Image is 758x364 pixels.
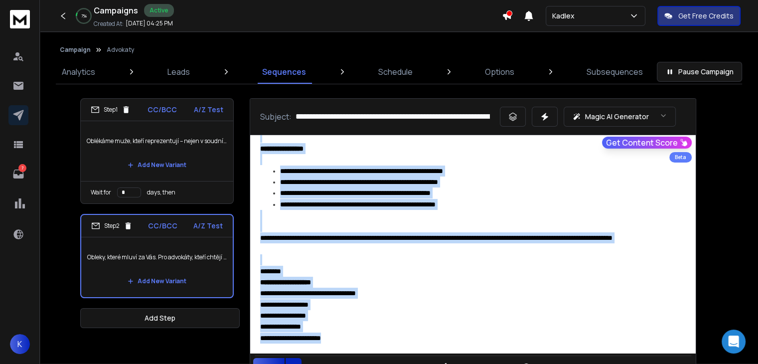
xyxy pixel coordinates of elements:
[148,105,177,115] p: CC/BCC
[144,4,174,17] div: Active
[167,66,190,78] p: Leads
[87,127,227,155] p: Oblékáme muže, kteří reprezentují – nejen v soudní síni
[256,60,312,84] a: Sequences
[148,221,177,231] p: CC/BCC
[91,105,131,114] div: Step 1
[581,60,649,84] a: Subsequences
[378,66,413,78] p: Schedule
[161,60,196,84] a: Leads
[722,330,746,354] div: Open Intercom Messenger
[260,111,292,123] p: Subject:
[107,46,134,54] p: Advokaty
[10,10,30,28] img: logo
[193,221,223,231] p: A/Z Test
[10,334,30,354] button: K
[194,105,223,115] p: A/Z Test
[552,11,579,21] p: Kadlex
[81,13,87,19] p: 7 %
[372,60,419,84] a: Schedule
[87,243,227,271] p: Obleky, které mluví za Vás. Pro advokáty, kteří chtějí víc než jen dobrý dojem.
[564,107,676,127] button: Magic AI Generator
[669,152,692,163] div: Beta
[80,214,234,298] li: Step2CC/BCCA/Z TestObleky, které mluví za Vás. Pro advokáty, kteří chtějí víc než jen dobrý dojem...
[18,164,26,172] p: 7
[80,98,234,204] li: Step1CC/BCCA/Z TestOblékáme muže, kteří reprezentují – nejen v soudní síniAdd New VariantWait for...
[62,66,95,78] p: Analytics
[587,66,643,78] p: Subsequences
[94,20,124,28] p: Created At:
[120,271,194,291] button: Add New Variant
[485,66,514,78] p: Options
[147,188,175,196] p: days, then
[657,62,742,82] button: Pause Campaign
[126,19,173,27] p: [DATE] 04:25 PM
[120,155,194,175] button: Add New Variant
[56,60,101,84] a: Analytics
[80,308,240,328] button: Add Step
[91,221,133,230] div: Step 2
[678,11,734,21] p: Get Free Credits
[602,137,692,149] button: Get Content Score
[262,66,306,78] p: Sequences
[94,4,138,16] h1: Campaigns
[585,112,649,122] p: Magic AI Generator
[8,164,28,184] a: 7
[657,6,741,26] button: Get Free Credits
[91,188,111,196] p: Wait for
[479,60,520,84] a: Options
[60,46,91,54] button: Campaign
